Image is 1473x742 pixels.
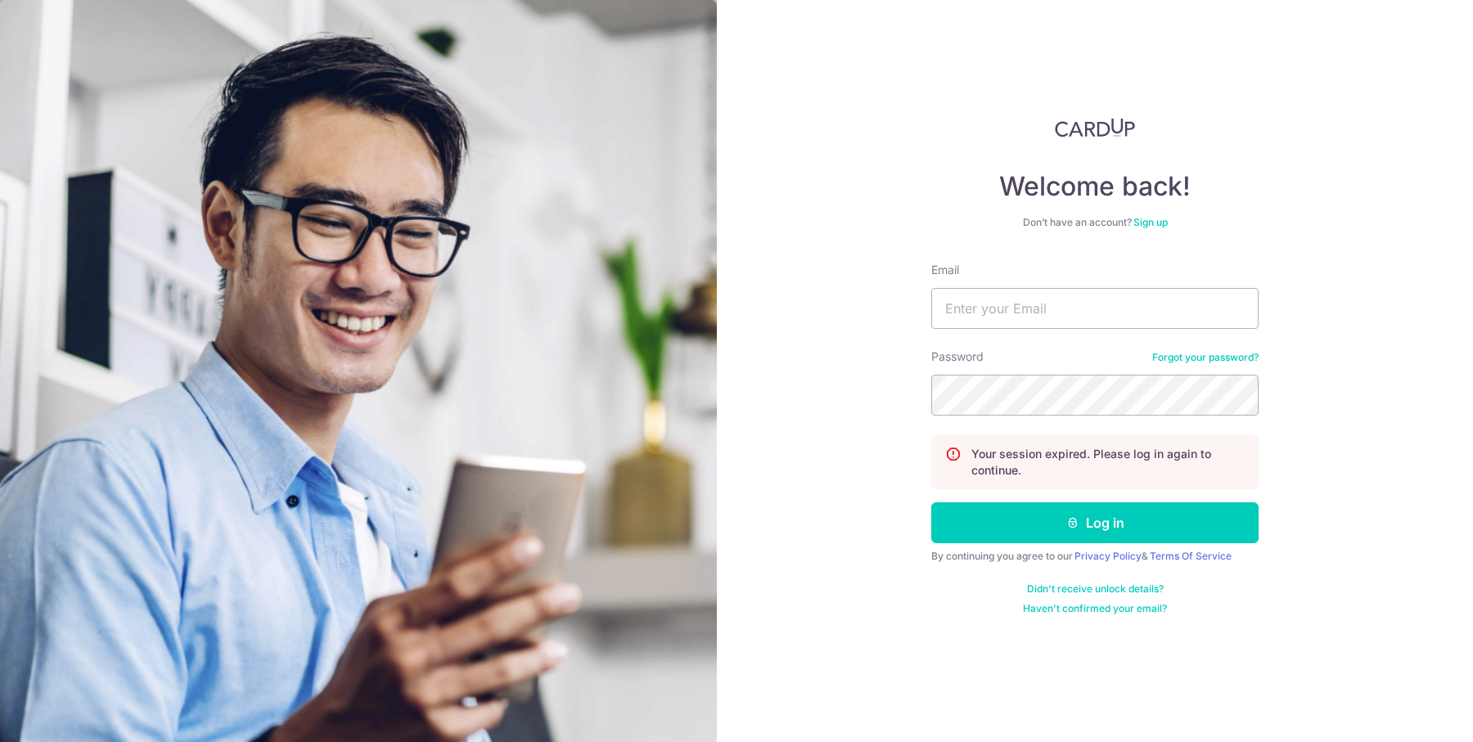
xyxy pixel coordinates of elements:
[931,502,1259,543] button: Log in
[931,262,959,278] label: Email
[931,288,1259,329] input: Enter your Email
[971,446,1245,479] p: Your session expired. Please log in again to continue.
[1133,216,1168,228] a: Sign up
[1055,118,1135,137] img: CardUp Logo
[931,349,984,365] label: Password
[931,550,1259,563] div: By continuing you agree to our &
[1150,550,1232,562] a: Terms Of Service
[931,216,1259,229] div: Don’t have an account?
[1074,550,1142,562] a: Privacy Policy
[1027,582,1164,596] a: Didn't receive unlock details?
[1152,351,1259,364] a: Forgot your password?
[1023,602,1167,615] a: Haven't confirmed your email?
[931,170,1259,203] h4: Welcome back!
